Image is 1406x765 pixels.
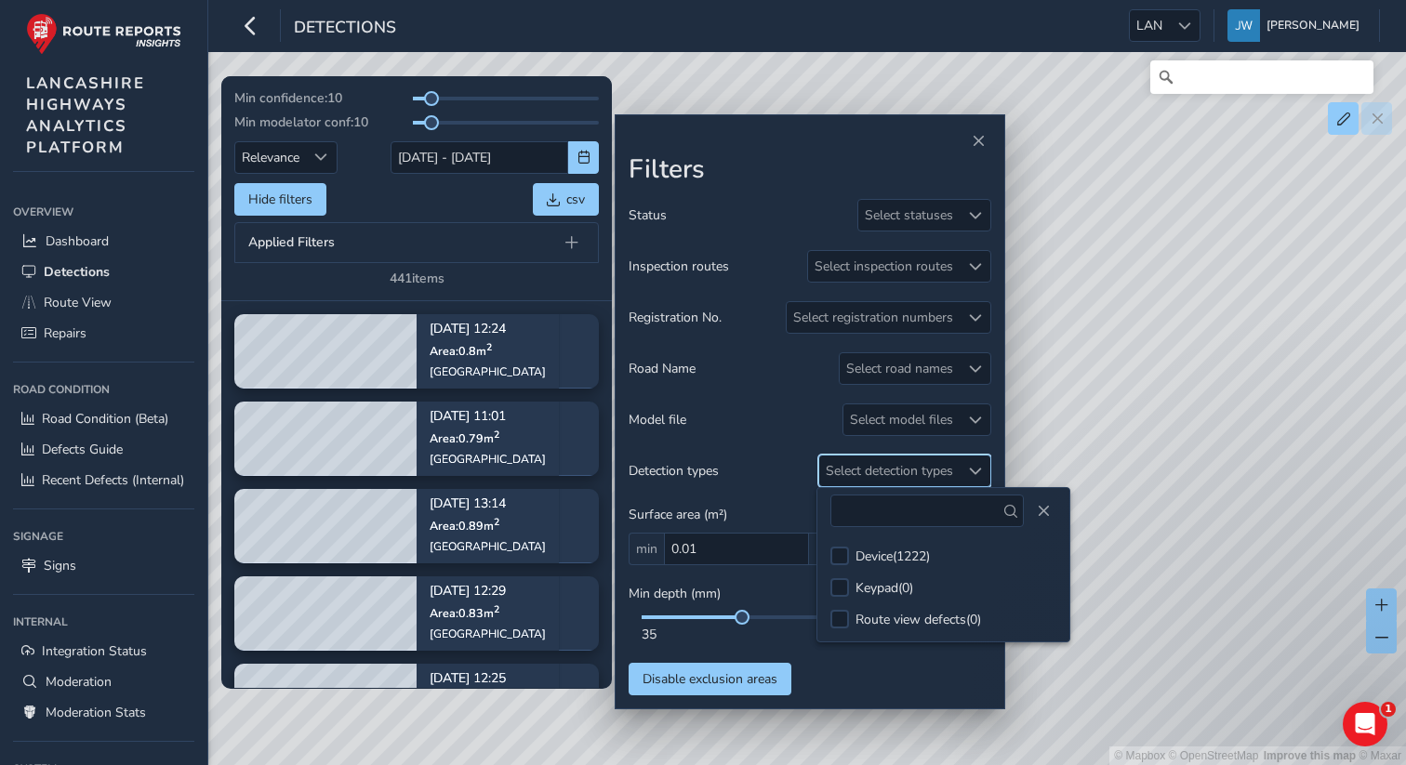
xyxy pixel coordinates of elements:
div: Route view defects ( 0 ) [856,611,981,628]
img: diamond-layout [1227,9,1260,42]
div: [GEOGRAPHIC_DATA] [430,364,546,379]
span: Recent Defects (Internal) [42,471,184,489]
iframe: Intercom live chat [1343,702,1387,746]
span: Min modelator conf: [234,113,353,131]
div: Internal [13,608,194,636]
div: Select detection types [819,455,960,486]
span: [PERSON_NAME] [1267,9,1360,42]
span: LANCASHIRE HIGHWAYS ANALYTICS PLATFORM [26,73,145,158]
div: 35 [642,626,978,643]
a: Moderation [13,666,194,697]
input: Search [1150,60,1373,94]
span: Detection types [629,462,719,480]
span: Detections [44,263,110,281]
div: Select road names [840,353,960,384]
span: Status [629,206,667,224]
sup: 2 [494,428,499,442]
span: Inspection routes [629,257,729,275]
div: Road Condition [13,376,194,403]
div: Select inspection routes [808,251,960,282]
div: Overview [13,198,194,226]
a: Repairs [13,318,194,349]
p: [DATE] 11:01 [430,411,546,424]
button: Disable exclusion areas [629,663,791,695]
a: Signs [13,550,194,581]
a: Defects Guide [13,434,194,465]
a: Moderation Stats [13,697,194,728]
span: Min depth (mm) [629,585,721,602]
div: [GEOGRAPHIC_DATA] [430,627,546,641]
a: Integration Status [13,636,194,666]
div: Signage [13,522,194,550]
span: 10 [353,113,368,131]
span: Signs [44,557,76,574]
button: csv [533,183,599,216]
div: Select registration numbers [787,302,960,333]
p: [DATE] 13:14 [430,498,546,511]
button: Close [1030,498,1056,524]
sup: 2 [486,340,492,354]
span: csv [566,191,585,208]
button: [PERSON_NAME] [1227,9,1366,42]
span: Min confidence: [234,89,327,107]
span: Registration No. [629,309,722,326]
div: 441 items [390,270,444,287]
span: Integration Status [42,642,147,660]
div: Select statuses [858,200,960,231]
span: Road Condition (Beta) [42,410,168,428]
span: Moderation [46,673,112,691]
div: Sort by Date [306,142,337,173]
span: Area: 0.89 m [430,518,499,534]
div: [GEOGRAPHIC_DATA] [430,452,546,467]
span: Surface area (m²) [629,506,727,523]
span: Area: 0.83 m [430,605,499,621]
span: min [629,533,664,565]
input: 0 [664,533,809,565]
span: Model file [629,411,686,429]
sup: 2 [494,602,499,616]
span: Defects Guide [42,441,123,458]
p: [DATE] 12:24 [430,323,546,336]
span: LAN [1130,10,1169,41]
a: Detections [13,257,194,287]
p: [DATE] 12:25 [430,673,546,686]
div: Select model files [843,404,960,435]
span: 1 [1381,702,1396,717]
span: Relevance [235,142,306,173]
button: Close [965,128,991,154]
span: Detections [294,16,396,42]
a: Route View [13,287,194,318]
div: [GEOGRAPHIC_DATA] [430,539,546,554]
sup: 2 [494,515,499,529]
span: max [809,533,846,565]
button: Hide filters [234,183,326,216]
span: Applied Filters [248,236,335,249]
span: Repairs [44,324,86,342]
p: [DATE] 12:29 [430,586,546,599]
span: 10 [327,89,342,107]
span: Area: 0.79 m [430,430,499,446]
a: Road Condition (Beta) [13,403,194,434]
span: Moderation Stats [46,704,146,721]
span: Dashboard [46,232,109,250]
img: rr logo [26,13,181,55]
a: Dashboard [13,226,194,257]
span: Road Name [629,360,696,377]
span: Area: 0.8 m [430,343,492,359]
div: Keypad ( 0 ) [856,579,913,597]
div: Device ( 1222 ) [856,547,930,565]
span: Route View [44,294,112,311]
a: Recent Defects (Internal) [13,465,194,495]
h2: Filters [629,154,991,186]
